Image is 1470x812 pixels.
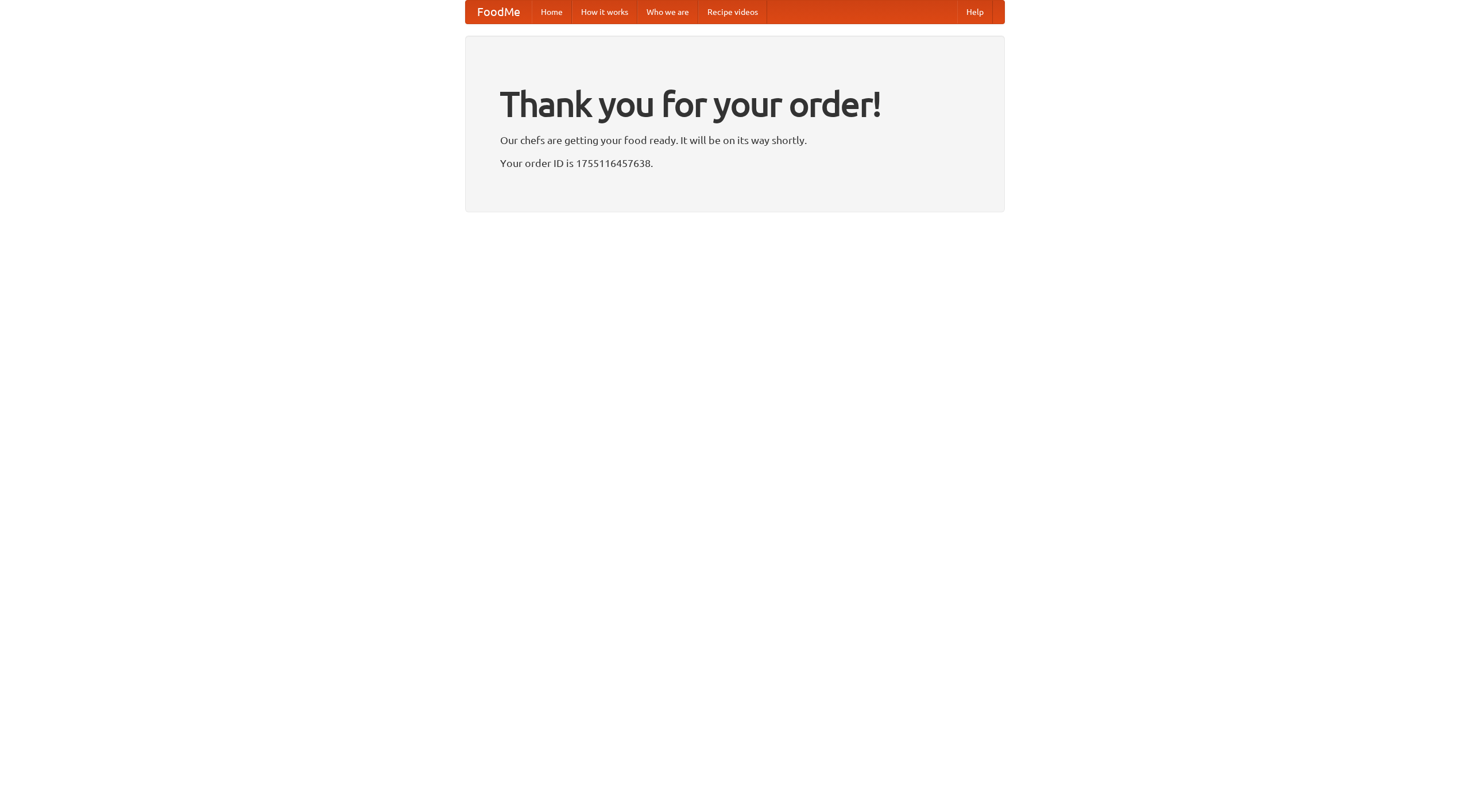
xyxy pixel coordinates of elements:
a: Who we are [637,1,698,24]
a: Help [957,1,993,24]
a: Recipe videos [698,1,767,24]
p: Your order ID is 1755116457638. [500,154,970,172]
a: How it works [572,1,637,24]
h1: Thank you for your order! [500,76,970,131]
a: FoodMe [466,1,532,24]
a: Home [532,1,572,24]
p: Our chefs are getting your food ready. It will be on its way shortly. [500,131,970,149]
